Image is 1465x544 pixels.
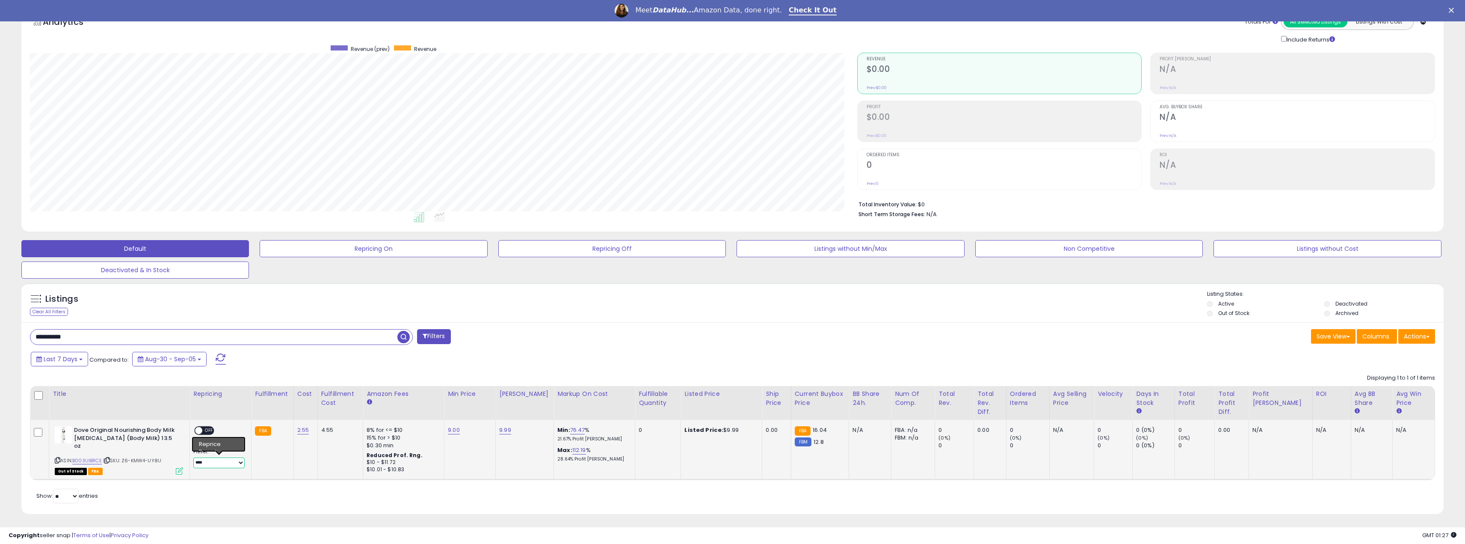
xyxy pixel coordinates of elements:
[499,389,550,398] div: [PERSON_NAME]
[1178,426,1215,434] div: 0
[795,437,811,446] small: FBM
[572,446,586,455] a: 112.19
[103,457,161,464] span: | SKU: Z6-KMW4-UY8U
[351,45,390,53] span: Revenue (prev)
[1136,407,1141,415] small: Days In Stock.
[417,329,450,344] button: Filters
[297,389,314,398] div: Cost
[21,262,249,279] button: Deactivated & In Stock
[1010,426,1049,434] div: 0
[652,6,694,14] i: DataHub...
[1160,133,1176,138] small: Prev: N/A
[926,210,937,218] span: N/A
[1422,531,1456,539] span: 2025-09-13 01:27 GMT
[938,389,970,407] div: Total Rev.
[1316,389,1347,398] div: ROI
[635,6,782,15] div: Meet Amazon Data, done right.
[55,468,87,475] span: All listings that are currently out of stock and unavailable for purchase on Amazon
[737,240,964,257] button: Listings without Min/Max
[975,240,1203,257] button: Non Competitive
[1449,8,1457,13] div: Close
[1098,442,1132,449] div: 0
[1160,153,1435,158] span: ROI
[795,426,811,436] small: FBA
[1207,290,1444,298] p: Listing States:
[31,352,88,366] button: Last 7 Days
[1357,329,1397,344] button: Columns
[21,240,249,257] button: Default
[1284,16,1347,27] button: All Selected Listings
[867,105,1142,110] span: Profit
[1160,57,1435,62] span: Profit [PERSON_NAME]
[1316,426,1344,434] div: N/A
[448,389,492,398] div: Min Price
[1178,434,1190,441] small: (0%)
[1355,389,1389,407] div: Avg BB Share
[1136,426,1174,434] div: 0 (0%)
[867,133,887,138] small: Prev: $0.00
[1252,426,1306,434] div: N/A
[55,426,72,443] img: 31TTSApwyZL._SL40_.jpg
[260,240,487,257] button: Repricing On
[1398,329,1435,344] button: Actions
[72,457,102,464] a: B003UIBRCE
[867,112,1142,124] h2: $0.00
[1218,309,1249,317] label: Out of Stock
[938,442,974,449] div: 0
[1178,389,1211,407] div: Total Profit
[557,436,628,442] p: 21.67% Profit [PERSON_NAME]
[1396,426,1428,434] div: N/A
[615,4,628,18] img: Profile image for Georgie
[255,426,271,436] small: FBA
[1311,329,1355,344] button: Save View
[977,426,1000,434] div: 0.00
[1136,389,1171,407] div: Days In Stock
[367,442,438,449] div: $0.30 min
[1355,426,1386,434] div: N/A
[30,308,68,316] div: Clear All Filters
[1010,442,1049,449] div: 0
[367,434,438,442] div: 15% for > $10
[321,389,360,407] div: Fulfillment Cost
[1362,332,1389,341] span: Columns
[1160,64,1435,76] h2: N/A
[557,456,628,462] p: 28.64% Profit [PERSON_NAME]
[1218,389,1245,416] div: Total Profit Diff.
[557,389,631,398] div: Markup on Cost
[557,446,628,462] div: %
[867,181,879,186] small: Prev: 0
[684,426,723,434] b: Listed Price:
[557,446,572,454] b: Max:
[1396,407,1401,415] small: Avg Win Price.
[111,531,148,539] a: Privacy Policy
[1367,374,1435,382] div: Displaying 1 to 1 of 1 items
[684,389,758,398] div: Listed Price
[557,426,570,434] b: Min:
[202,427,216,434] span: OFF
[852,389,888,407] div: BB Share 24h.
[255,389,290,398] div: Fulfillment
[44,355,77,363] span: Last 7 Days
[766,426,784,434] div: 0.00
[1160,85,1176,90] small: Prev: N/A
[1178,442,1215,449] div: 0
[193,449,245,468] div: Preset:
[1396,389,1431,407] div: Avg Win Price
[1218,300,1234,307] label: Active
[938,434,950,441] small: (0%)
[867,85,887,90] small: Prev: $0.00
[684,426,755,434] div: $9.99
[1245,18,1278,26] div: Totals For
[557,426,628,442] div: %
[858,201,917,208] b: Total Inventory Value:
[1160,181,1176,186] small: Prev: N/A
[1335,309,1358,317] label: Archived
[554,386,635,420] th: The percentage added to the cost of goods (COGS) that forms the calculator for Min & Max prices.
[1275,34,1345,44] div: Include Returns
[448,426,460,434] a: 9.00
[74,426,178,452] b: Dove Original Nourishing Body Milk [MEDICAL_DATA] (Body Milk) 13.5 oz
[1010,389,1046,407] div: Ordered Items
[867,64,1142,76] h2: $0.00
[1136,442,1174,449] div: 0 (0%)
[789,6,837,15] a: Check It Out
